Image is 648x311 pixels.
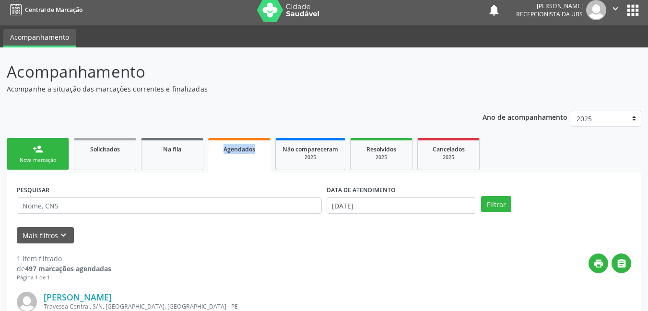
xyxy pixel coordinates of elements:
div: 2025 [283,154,338,161]
button: print [589,253,608,273]
div: person_add [33,144,43,154]
span: Não compareceram [283,145,338,153]
a: Central de Marcação [7,2,82,18]
button: apps [624,2,641,19]
div: Página 1 de 1 [17,274,111,282]
button: Mais filtroskeyboard_arrow_down [17,227,74,244]
a: Acompanhamento [3,29,76,47]
label: PESQUISAR [17,183,49,197]
span: Central de Marcação [25,6,82,14]
span: Solicitados [90,145,120,153]
i: keyboard_arrow_down [58,230,69,241]
div: [PERSON_NAME] [516,2,583,10]
div: Nova marcação [14,157,62,164]
input: Selecione um intervalo [327,197,477,214]
button:  [612,253,631,273]
span: Resolvidos [366,145,396,153]
label: DATA DE ATENDIMENTO [327,183,396,197]
i:  [610,3,621,14]
span: Na fila [163,145,181,153]
p: Acompanhe a situação das marcações correntes e finalizadas [7,84,451,94]
div: de [17,264,111,274]
strong: 497 marcações agendadas [25,264,111,273]
div: 1 item filtrado [17,253,111,264]
input: Nome, CNS [17,197,322,214]
div: 2025 [424,154,472,161]
i: print [593,258,604,269]
a: [PERSON_NAME] [44,292,112,302]
i:  [616,258,627,269]
span: Recepcionista da UBS [516,10,583,18]
p: Ano de acompanhamento [483,111,567,123]
div: Travessa Central, S/N, [GEOGRAPHIC_DATA], [GEOGRAPHIC_DATA] - PE [44,302,487,311]
div: 2025 [357,154,405,161]
span: Agendados [224,145,255,153]
span: Cancelados [433,145,465,153]
button: notifications [487,3,501,17]
button: Filtrar [481,196,511,212]
p: Acompanhamento [7,60,451,84]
